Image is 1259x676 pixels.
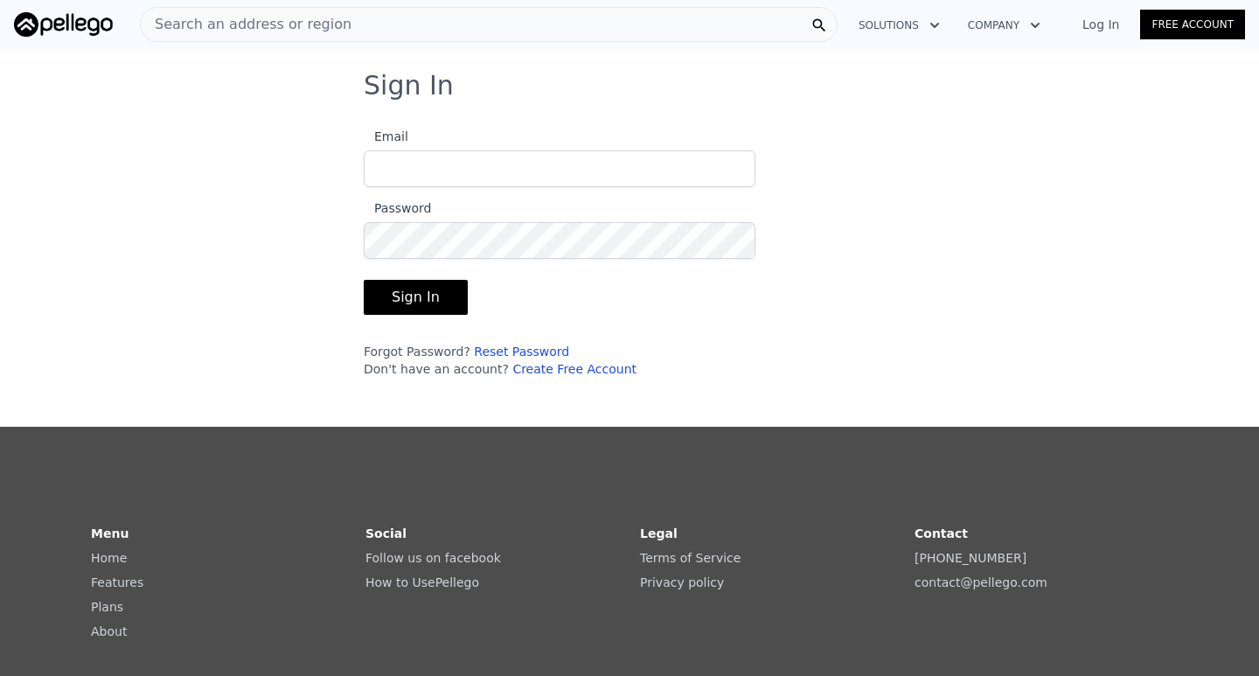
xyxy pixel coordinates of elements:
[640,575,724,589] a: Privacy policy
[14,12,113,37] img: Pellego
[364,150,755,187] input: Email
[141,14,351,35] span: Search an address or region
[364,343,755,378] div: Forgot Password? Don't have an account?
[364,129,408,143] span: Email
[91,526,129,540] strong: Menu
[1061,16,1140,33] a: Log In
[512,362,636,376] a: Create Free Account
[365,526,407,540] strong: Social
[91,624,127,638] a: About
[915,575,1047,589] a: contact@pellego.com
[91,600,123,614] a: Plans
[915,526,968,540] strong: Contact
[954,10,1054,41] button: Company
[91,551,127,565] a: Home
[365,575,479,589] a: How to UsePellego
[365,551,501,565] a: Follow us on facebook
[640,551,741,565] a: Terms of Service
[915,551,1026,565] a: [PHONE_NUMBER]
[364,280,468,315] button: Sign In
[1140,10,1245,39] a: Free Account
[364,201,431,215] span: Password
[845,10,954,41] button: Solutions
[474,345,569,359] a: Reset Password
[364,70,895,101] h3: Sign In
[640,526,678,540] strong: Legal
[364,222,755,259] input: Password
[91,575,143,589] a: Features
